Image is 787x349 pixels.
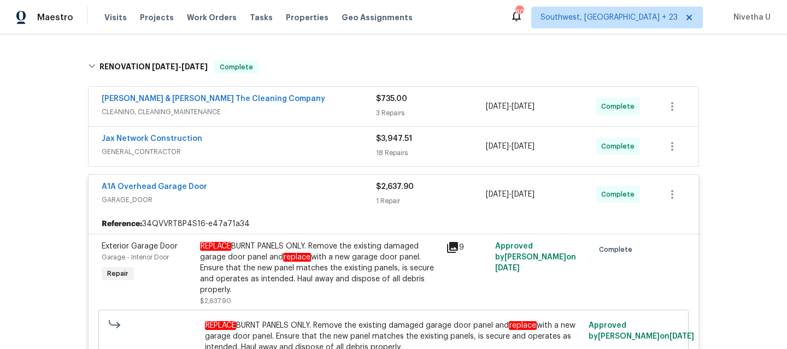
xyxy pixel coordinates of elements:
[102,218,142,229] b: Reference:
[541,12,678,23] span: Southwest, [GEOGRAPHIC_DATA] + 23
[283,253,311,262] em: replace
[486,189,535,200] span: -
[250,14,273,21] span: Tasks
[486,191,509,198] span: [DATE]
[102,135,202,143] a: Jax Network Construction
[376,147,486,158] div: 18 Repairs
[669,333,694,340] span: [DATE]
[512,191,535,198] span: [DATE]
[102,107,376,117] span: CLEANING, CLEANING_MAINTENANCE
[99,61,208,74] h6: RENOVATION
[376,95,407,103] span: $735.00
[589,322,694,340] span: Approved by [PERSON_NAME] on
[286,12,328,23] span: Properties
[446,241,489,254] div: 9
[601,101,639,112] span: Complete
[102,194,376,205] span: GARAGE_DOOR
[103,268,133,279] span: Repair
[495,264,520,272] span: [DATE]
[215,62,257,73] span: Complete
[509,321,537,330] em: replace
[599,244,637,255] span: Complete
[512,103,535,110] span: [DATE]
[601,189,639,200] span: Complete
[515,7,523,17] div: 609
[140,12,174,23] span: Projects
[205,321,236,330] em: REPLACE
[486,141,535,152] span: -
[512,143,535,150] span: [DATE]
[376,108,486,119] div: 3 Repairs
[495,242,576,272] span: Approved by [PERSON_NAME] on
[37,12,73,23] span: Maestro
[376,183,414,191] span: $2,637.90
[104,12,127,23] span: Visits
[601,141,639,152] span: Complete
[102,254,169,261] span: Garage - Interior Door
[486,101,535,112] span: -
[102,183,207,191] a: A1A Overhead Garage Door
[181,63,208,70] span: [DATE]
[376,196,486,206] div: 1 Repair
[729,12,771,23] span: Nivetha U
[486,103,509,110] span: [DATE]
[85,50,702,85] div: RENOVATION [DATE]-[DATE]Complete
[200,298,231,304] span: $2,637.90
[200,241,439,295] div: BURNT PANELS ONLY. Remove the existing damaged garage door panel and with a new garage door panel...
[152,63,208,70] span: -
[200,242,231,251] em: REPLACE
[342,12,413,23] span: Geo Assignments
[152,63,178,70] span: [DATE]
[102,95,325,103] a: [PERSON_NAME] & [PERSON_NAME] The Cleaning Company
[376,135,412,143] span: $3,947.51
[187,12,237,23] span: Work Orders
[89,214,698,234] div: 34QVVRT8P4S16-e47a71a34
[102,242,178,250] span: Exterior Garage Door
[102,146,376,157] span: GENERAL_CONTRACTOR
[486,143,509,150] span: [DATE]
